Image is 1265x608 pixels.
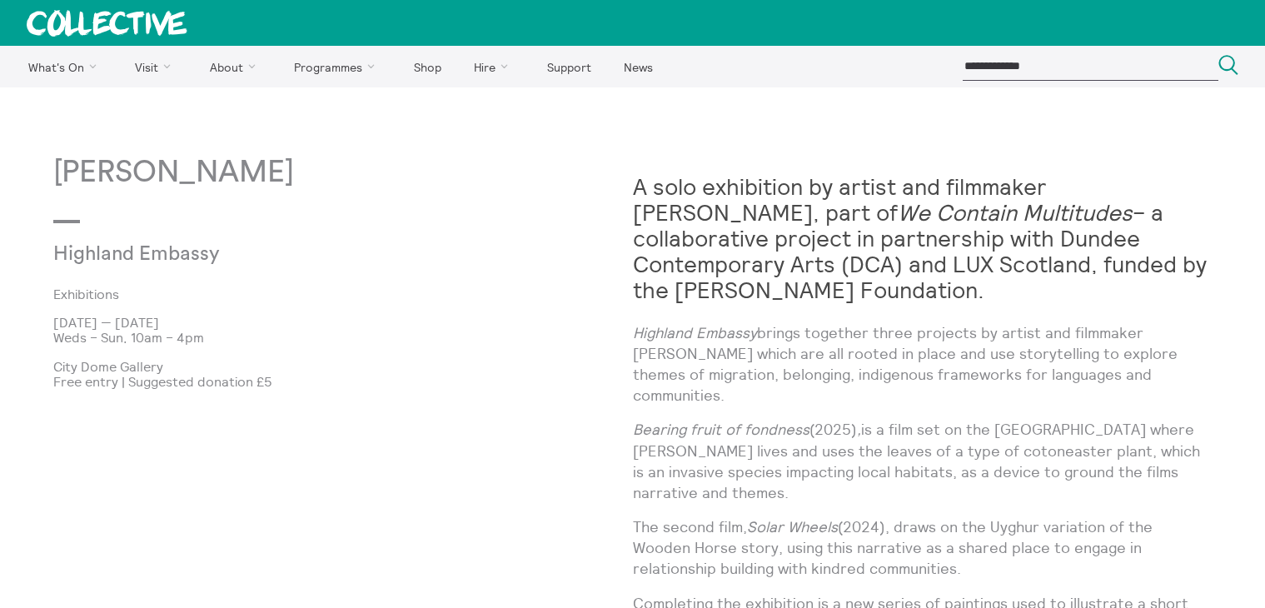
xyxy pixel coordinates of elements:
[53,287,606,302] a: Exhibitions
[53,243,440,267] p: Highland Embassy
[898,198,1133,227] em: We Contain Multitudes
[121,46,192,87] a: Visit
[53,330,633,345] p: Weds – Sun, 10am – 4pm
[747,517,838,536] em: Solar Wheels
[633,419,1213,503] p: (2025) is a film set on the [GEOGRAPHIC_DATA] where [PERSON_NAME] lives and uses the leaves of a ...
[195,46,276,87] a: About
[633,516,1213,580] p: The second film, (2024), draws on the Uyghur variation of the Wooden Horse story, using this narr...
[280,46,396,87] a: Programmes
[53,315,633,330] p: [DATE] — [DATE]
[53,374,633,389] p: Free entry | Suggested donation £5
[633,420,809,439] em: Bearing fruit of fondness
[857,420,861,439] em: ,
[53,359,633,374] p: City Dome Gallery
[460,46,530,87] a: Hire
[633,172,1207,304] strong: A solo exhibition by artist and filmmaker [PERSON_NAME], part of – a collaborative project in par...
[399,46,456,87] a: Shop
[633,323,757,342] em: Highland Embassy
[609,46,667,87] a: News
[532,46,605,87] a: Support
[633,322,1213,406] p: brings together three projects by artist and filmmaker [PERSON_NAME] which are all rooted in plac...
[13,46,117,87] a: What's On
[53,156,633,190] p: [PERSON_NAME]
